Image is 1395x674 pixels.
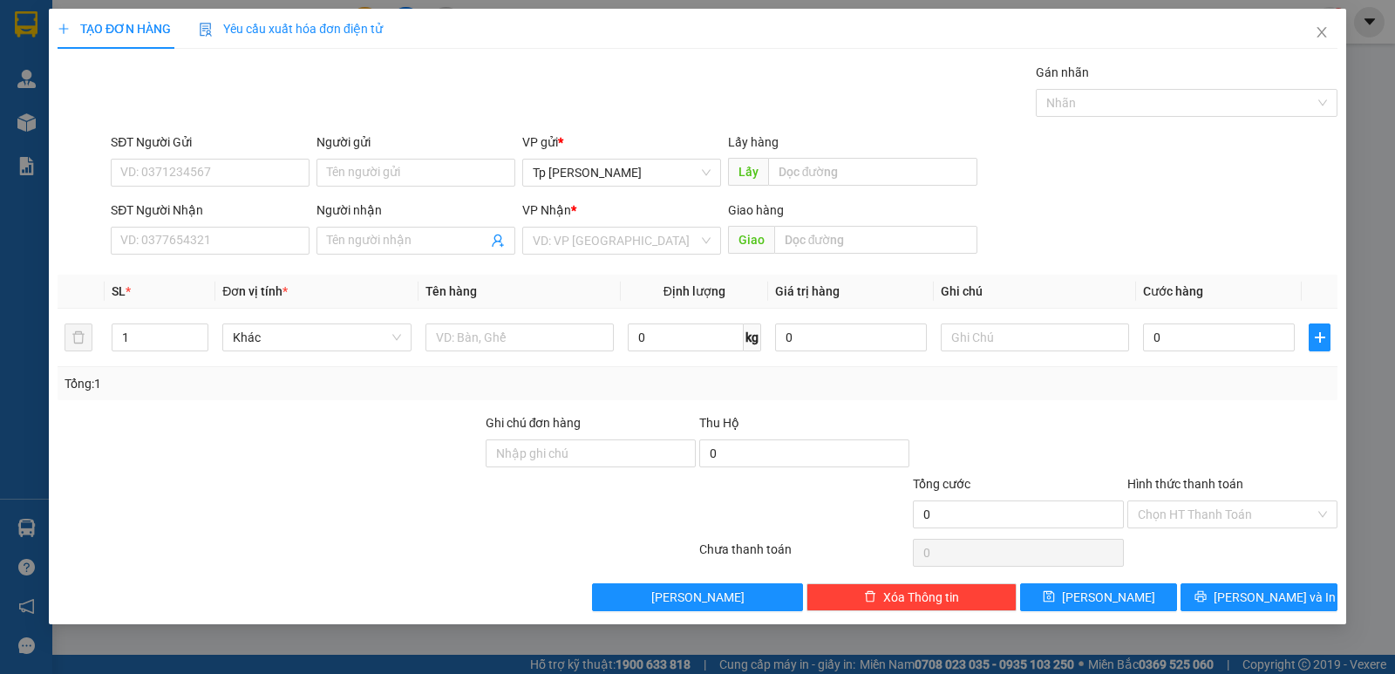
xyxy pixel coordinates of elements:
[222,284,288,298] span: Đơn vị tính
[864,590,876,604] span: delete
[744,323,761,351] span: kg
[233,324,400,351] span: Khác
[316,201,515,220] div: Người nhận
[775,323,927,351] input: 0
[728,135,779,149] span: Lấy hàng
[491,234,505,248] span: user-add
[1214,588,1336,607] span: [PERSON_NAME] và In
[1194,590,1207,604] span: printer
[111,133,310,152] div: SĐT Người Gửi
[913,477,970,491] span: Tổng cước
[1309,323,1330,351] button: plus
[1310,330,1330,344] span: plus
[1127,477,1243,491] label: Hình thức thanh toán
[663,284,725,298] span: Định lượng
[522,203,571,217] span: VP Nhận
[728,226,774,254] span: Giao
[883,588,959,607] span: Xóa Thông tin
[199,23,213,37] img: icon
[1062,588,1155,607] span: [PERSON_NAME]
[199,22,383,36] span: Yêu cầu xuất hóa đơn điện tử
[699,416,739,430] span: Thu Hộ
[112,284,126,298] span: SL
[522,133,721,152] div: VP gửi
[486,416,582,430] label: Ghi chú đơn hàng
[1297,9,1346,58] button: Close
[697,540,911,570] div: Chưa thanh toán
[425,323,614,351] input: VD: Bàn, Ghế
[806,583,1017,611] button: deleteXóa Thông tin
[1143,284,1203,298] span: Cước hàng
[65,323,92,351] button: delete
[768,158,978,186] input: Dọc đường
[775,284,840,298] span: Giá trị hàng
[65,374,540,393] div: Tổng: 1
[1315,25,1329,39] span: close
[774,226,978,254] input: Dọc đường
[533,160,711,186] span: Tp Hồ Chí Minh
[728,203,784,217] span: Giao hàng
[111,201,310,220] div: SĐT Người Nhận
[1036,65,1089,79] label: Gán nhãn
[941,323,1129,351] input: Ghi Chú
[1020,583,1177,611] button: save[PERSON_NAME]
[486,439,696,467] input: Ghi chú đơn hàng
[592,583,802,611] button: [PERSON_NAME]
[1043,590,1055,604] span: save
[1181,583,1337,611] button: printer[PERSON_NAME] và In
[425,284,477,298] span: Tên hàng
[651,588,745,607] span: [PERSON_NAME]
[58,23,70,35] span: plus
[934,275,1136,309] th: Ghi chú
[58,22,171,36] span: TẠO ĐƠN HÀNG
[728,158,768,186] span: Lấy
[316,133,515,152] div: Người gửi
